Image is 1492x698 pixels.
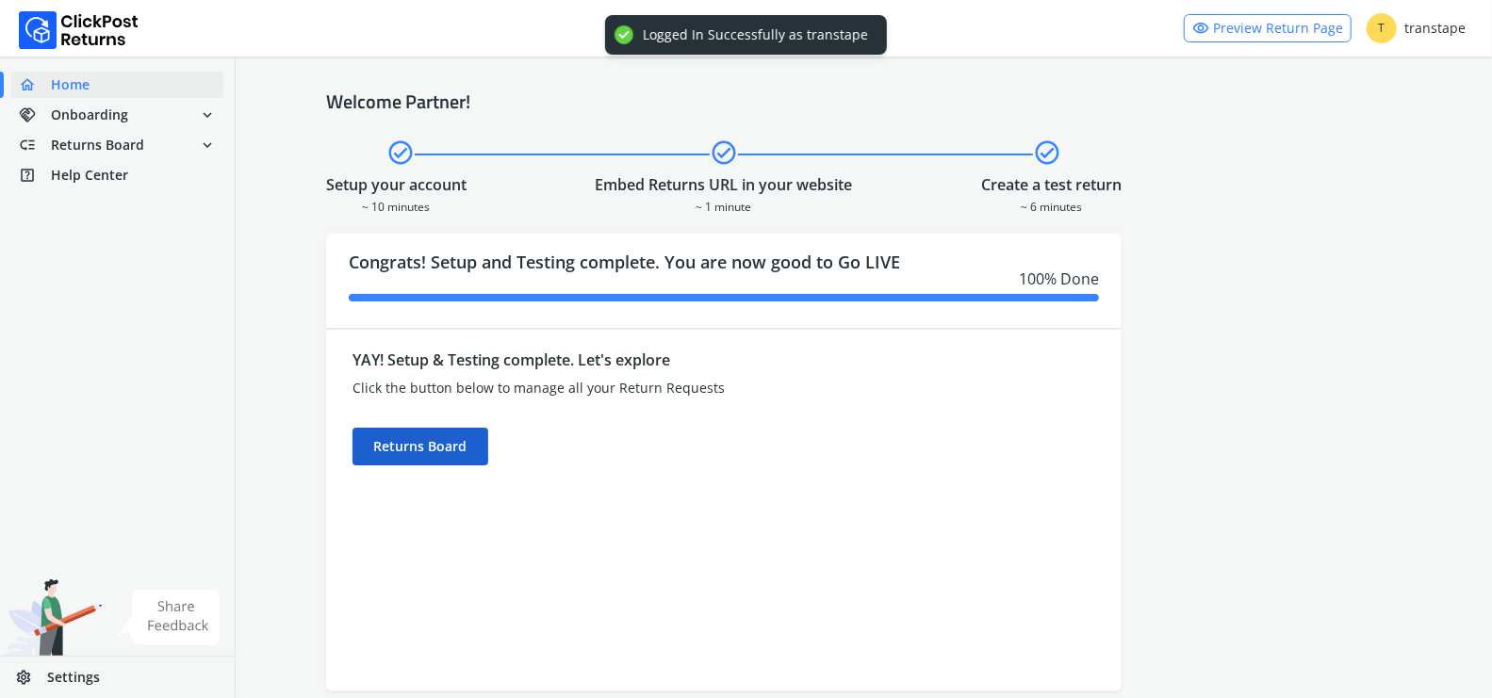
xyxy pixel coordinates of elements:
[1367,13,1466,43] div: transtape
[1192,15,1209,41] span: visibility
[353,379,896,398] div: Click the button below to manage all your Return Requests
[981,196,1122,215] div: ~ 6 minutes
[51,106,128,124] span: Onboarding
[710,136,738,170] span: check_circle
[199,102,216,128] span: expand_more
[386,136,415,170] span: check_circle
[353,428,488,465] div: Returns Board
[643,26,868,43] div: Logged In Successfully as transtape
[118,590,221,645] img: share feedback
[353,349,896,371] div: YAY! Setup & Testing complete. Let's explore
[11,162,223,188] a: help_centerHelp Center
[15,664,47,690] span: settings
[19,102,51,128] span: handshake
[1033,136,1061,170] span: check_circle
[11,72,223,98] a: homeHome
[326,90,1402,113] h4: Welcome Partner!
[326,173,467,196] div: Setup your account
[19,11,139,49] img: Logo
[47,668,100,687] span: Settings
[199,132,216,158] span: expand_more
[19,162,51,188] span: help_center
[981,173,1122,196] div: Create a test return
[19,132,51,158] span: low_priority
[595,196,852,215] div: ~ 1 minute
[19,72,51,98] span: home
[51,75,90,94] span: Home
[1367,13,1397,43] span: T
[349,268,1099,290] div: 100 % Done
[595,173,852,196] div: Embed Returns URL in your website
[51,136,144,154] span: Returns Board
[326,196,467,215] div: ~ 10 minutes
[51,166,128,185] span: Help Center
[326,234,1122,328] div: Congrats! Setup and Testing complete. You are now good to Go LIVE
[1184,14,1352,42] a: visibilityPreview Return Page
